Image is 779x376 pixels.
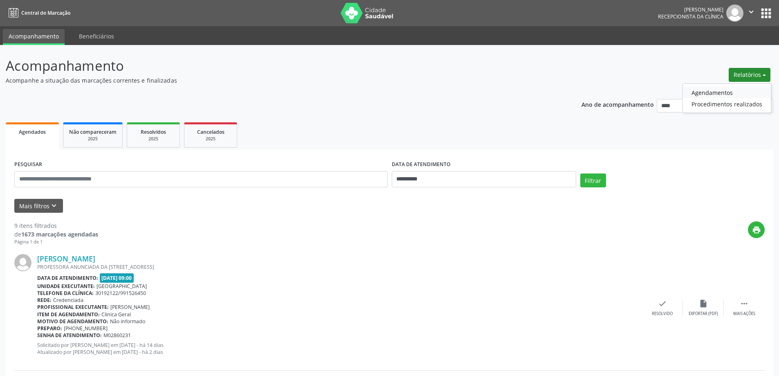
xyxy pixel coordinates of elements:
[69,128,117,135] span: Não compareceram
[689,311,718,317] div: Exportar (PDF)
[37,342,642,356] p: Solicitado por [PERSON_NAME] em [DATE] - há 14 dias Atualizado por [PERSON_NAME] em [DATE] - há 2...
[14,230,98,239] div: de
[6,56,543,76] p: Acompanhamento
[100,273,134,283] span: [DATE] 09:00
[37,290,94,297] b: Telefone da clínica:
[37,254,95,263] a: [PERSON_NAME]
[759,6,773,20] button: apps
[733,311,755,317] div: Mais ações
[69,136,117,142] div: 2025
[14,199,63,213] button: Mais filtroskeyboard_arrow_down
[581,99,654,109] p: Ano de acompanhamento
[21,230,98,238] strong: 1673 marcações agendadas
[699,299,708,308] i: insert_drive_file
[64,325,108,332] span: [PHONE_NUMBER]
[95,290,146,297] span: 30192122/991526450
[392,158,451,171] label: DATA DE ATENDIMENTO
[37,297,52,304] b: Rede:
[743,5,759,22] button: 
[37,283,95,290] b: Unidade executante:
[14,158,42,171] label: PESQUISAR
[197,128,224,135] span: Cancelados
[3,29,65,45] a: Acompanhamento
[133,136,174,142] div: 2025
[6,6,70,20] a: Central de Marcação
[652,311,673,317] div: Resolvido
[580,173,606,187] button: Filtrar
[747,7,756,16] i: 
[103,332,131,339] span: M02860231
[740,299,749,308] i: 
[37,318,108,325] b: Motivo de agendamento:
[73,29,120,43] a: Beneficiários
[658,6,723,13] div: [PERSON_NAME]
[683,98,771,110] a: Procedimentos realizados
[141,128,166,135] span: Resolvidos
[37,325,62,332] b: Preparo:
[21,9,70,16] span: Central de Marcação
[14,221,98,230] div: 9 itens filtrados
[726,5,743,22] img: img
[729,68,770,82] button: Relatórios
[49,201,58,210] i: keyboard_arrow_down
[682,83,771,113] ul: Relatórios
[37,304,109,311] b: Profissional executante:
[190,136,231,142] div: 2025
[658,299,667,308] i: check
[37,311,100,318] b: Item de agendamento:
[110,304,150,311] span: [PERSON_NAME]
[110,318,145,325] span: Não informado
[14,239,98,245] div: Página 1 de 1
[14,254,31,271] img: img
[6,76,543,85] p: Acompanhe a situação das marcações correntes e finalizadas
[19,128,46,135] span: Agendados
[37,275,98,281] b: Data de atendimento:
[658,13,723,20] span: Recepcionista da clínica
[97,283,147,290] span: [GEOGRAPHIC_DATA]
[752,225,761,234] i: print
[37,263,642,270] div: PROFESSORA ANUNCIADA DA [STREET_ADDRESS]
[101,311,131,318] span: Clinica Geral
[683,87,771,98] a: Agendamentos
[53,297,83,304] span: Credenciada
[37,332,102,339] b: Senha de atendimento:
[748,221,765,238] button: print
